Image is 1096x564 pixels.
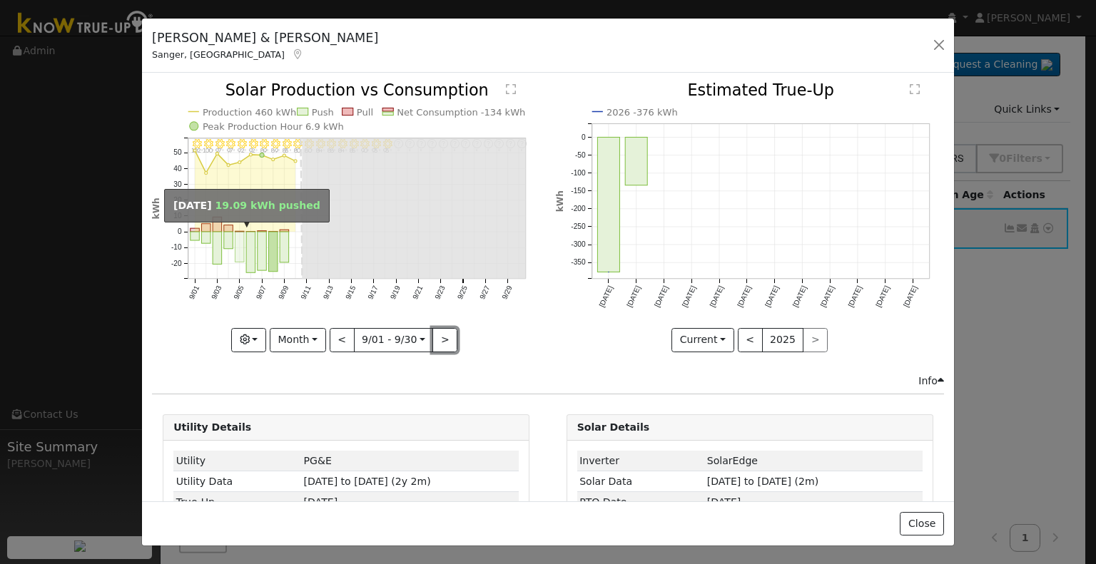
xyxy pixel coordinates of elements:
p: 97° [213,148,227,153]
circle: onclick="" [205,172,208,175]
text: -250 [571,223,586,231]
p: 89° [258,148,272,153]
rect: onclick="" [246,232,255,273]
rect: onclick="" [269,232,278,232]
rect: onclick="" [235,232,245,232]
text: Estimated True-Up [687,81,834,100]
circle: onclick="" [193,149,196,152]
i: 9/03 - Clear [215,139,224,148]
text: [DATE] [846,284,863,309]
text: 30 [173,180,182,188]
button: < [330,328,355,352]
button: Current [671,328,734,352]
circle: onclick="" [215,153,218,155]
text: 9/03 [210,284,223,301]
h5: [PERSON_NAME] & [PERSON_NAME] [152,29,378,47]
p: 80° [291,148,305,153]
i: 9/06 - Clear [249,139,258,148]
text: 9/15 [344,284,357,301]
rect: onclick="" [213,232,222,265]
text: [DATE] [681,284,698,309]
rect: onclick="" [625,138,647,185]
text: Production 460 kWh [203,107,296,118]
text: -20 [171,260,182,267]
circle: onclick="" [260,153,264,158]
i: 9/04 - Clear [226,139,235,148]
td: Solar Data [577,471,705,492]
text: [DATE] [874,284,891,309]
strong: Utility Details [173,421,251,433]
p: 92° [246,148,260,153]
rect: onclick="" [280,230,289,232]
text: 9/23 [434,284,447,301]
rect: onclick="" [258,232,267,271]
button: 9/01 - 9/30 [354,328,434,352]
text: [DATE] [653,284,670,309]
text: 0 [581,133,585,141]
span: ID: 17144590, authorized: 08/06/25 [304,455,332,466]
text: Solar Production vs Consumption [225,81,489,100]
text: -10 [171,244,182,252]
span: [DATE] to [DATE] (2m) [707,476,818,487]
text: 9/19 [389,284,402,301]
text: [DATE] [597,284,614,309]
text: [DATE] [625,284,642,309]
td: Utility Data [173,471,301,492]
text: 9/25 [456,284,469,301]
text: 40 [173,165,182,173]
rect: onclick="" [224,225,233,232]
rect: onclick="" [235,232,245,262]
rect: onclick="" [191,232,200,241]
td: True-Up [173,492,301,513]
circle: onclick="" [238,161,241,164]
text:  [507,84,517,96]
button: < [738,328,763,352]
i: 9/09 - Clear [283,139,291,148]
circle: onclick="" [227,164,230,167]
text: Net Consumption -134 kWh [397,107,526,118]
text: -300 [571,241,586,249]
text: 9/13 [322,284,335,301]
button: Close [900,512,943,536]
text: [DATE] [708,284,725,309]
text: 9/09 [277,284,290,301]
i: 9/05 - Clear [238,139,246,148]
td: Utility [173,451,301,471]
span: 19.09 kWh pushed [215,200,320,211]
p: 102° [191,148,205,153]
text: kWh [555,191,565,212]
strong: Solar Details [577,421,649,433]
button: 2025 [762,328,804,352]
text: -200 [571,205,586,213]
text: [DATE] [736,284,753,309]
text: [DATE] [763,284,781,309]
circle: onclick="" [294,160,297,163]
p: 97° [224,148,238,153]
p: 83° [280,148,294,153]
text: 50 [173,149,182,157]
text: 9/29 [501,284,514,301]
text: 9/05 [233,284,245,301]
text: [DATE] [902,284,919,309]
span: [DATE] [707,496,741,508]
i: 9/01 - Clear [193,139,201,148]
text: 9/17 [367,284,380,301]
text: -350 [571,259,586,267]
a: Map [292,48,305,60]
circle: onclick="" [272,158,275,161]
rect: onclick="" [269,232,278,272]
text: -150 [571,187,586,195]
span: [DATE] to [DATE] (2y 2m) [304,476,431,487]
p: 100° [202,148,216,153]
td: [DATE] [301,492,519,513]
p: 92° [235,148,250,153]
rect: onclick="" [202,232,211,244]
rect: onclick="" [258,231,267,232]
i: 9/02 - MostlyClear [204,139,213,148]
text: 9/11 [300,284,313,301]
rect: onclick="" [280,232,289,263]
text: 9/01 [188,284,201,301]
div: Info [918,374,944,389]
text: 9/21 [411,284,424,301]
rect: onclick="" [597,138,619,272]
